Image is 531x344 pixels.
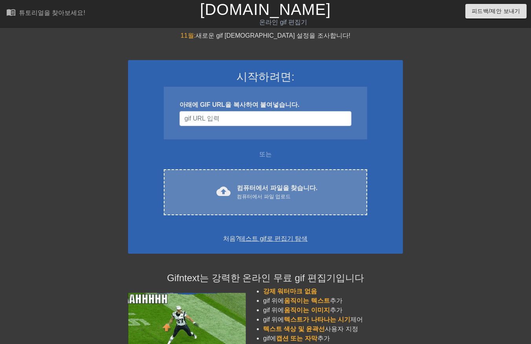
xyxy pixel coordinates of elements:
[237,185,317,191] font: 컴퓨터에서 파일을 찾습니다.
[263,324,403,334] li: 사용자 지정
[465,4,527,18] button: 피드백/제안 보내기
[263,306,403,315] li: gif 위에 추가
[276,335,317,342] span: 캡션 또는 자막
[181,18,386,27] div: 온라인 gif 편집기
[284,316,351,323] span: 텍스트가 나타나는 시기
[148,150,383,159] div: 또는
[284,297,330,304] span: 움직이는 텍스트
[138,70,393,84] h3: 시작하려면:
[284,307,330,313] span: 움직이는 이미지
[263,288,317,295] span: 강제 워터마크 없음
[263,296,403,306] li: gif 위에 추가
[263,326,325,332] span: 텍스트 색상 및 윤곽선
[237,193,317,201] div: 컴퓨터에서 파일 업로드
[138,234,393,243] div: 처음?
[128,31,403,40] div: 새로운 gif [DEMOGRAPHIC_DATA] 설정을 조사합니다!
[179,111,352,126] input: 사용자 이름
[179,100,352,110] div: 아래에 GIF URL을 복사하여 붙여넣습니다.
[263,334,403,343] li: gif에 추가
[128,273,403,284] h4: Gifntext는 강력한 온라인 무료 gif 편집기입니다
[6,7,85,20] a: 튜토리얼을 찾아보세요!
[472,6,520,16] span: 피드백/제안 보내기
[263,315,403,324] li: gif 위에 제어
[200,1,331,18] a: [DOMAIN_NAME]
[216,184,231,198] span: cloud_upload
[181,32,196,39] span: 11월:
[19,9,85,16] div: 튜토리얼을 찾아보세요!
[6,7,16,17] span: menu_book
[239,235,308,242] a: 테스트 gif로 편집기 탐색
